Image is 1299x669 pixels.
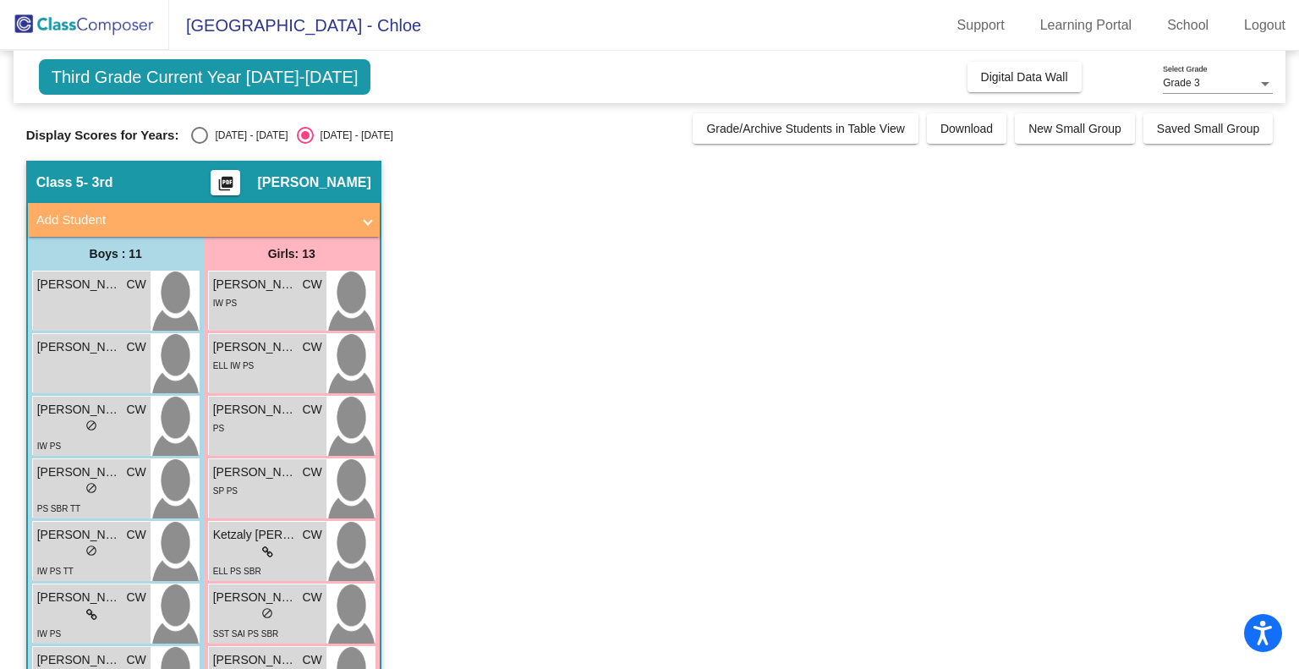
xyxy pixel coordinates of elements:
[1015,113,1135,144] button: New Small Group
[208,128,288,143] div: [DATE] - [DATE]
[706,122,905,135] span: Grade/Archive Students in Table View
[37,276,122,293] span: [PERSON_NAME]
[302,463,321,481] span: CW
[126,401,145,419] span: CW
[26,128,179,143] span: Display Scores for Years:
[1028,122,1121,135] span: New Small Group
[693,113,918,144] button: Grade/Archive Students in Table View
[37,441,61,451] span: IW PS
[37,567,74,576] span: IW PS TT
[1154,12,1222,39] a: School
[302,651,321,669] span: CW
[213,463,298,481] span: [PERSON_NAME]
[126,589,145,606] span: CW
[204,237,380,271] div: Girls: 13
[216,175,236,199] mat-icon: picture_as_pdf
[967,62,1082,92] button: Digital Data Wall
[126,276,145,293] span: CW
[37,651,122,669] span: [PERSON_NAME]
[37,629,61,639] span: IW PS
[1027,12,1146,39] a: Learning Portal
[126,463,145,481] span: CW
[39,59,371,95] span: Third Grade Current Year [DATE]-[DATE]
[213,629,279,639] span: SST SAI PS SBR
[302,276,321,293] span: CW
[213,276,298,293] span: [PERSON_NAME]
[314,128,393,143] div: [DATE] - [DATE]
[261,607,273,619] span: do_not_disturb_alt
[213,361,255,370] span: ELL IW PS
[213,299,237,308] span: IW PS
[1157,122,1259,135] span: Saved Small Group
[940,122,993,135] span: Download
[28,237,204,271] div: Boys : 11
[36,211,351,230] mat-panel-title: Add Student
[37,589,122,606] span: [PERSON_NAME]
[169,12,421,39] span: [GEOGRAPHIC_DATA] - Chloe
[213,401,298,419] span: [PERSON_NAME]
[37,504,81,513] span: PS SBR TT
[213,526,298,544] span: Ketzaly [PERSON_NAME]
[37,338,122,356] span: [PERSON_NAME]
[37,401,122,419] span: [PERSON_NAME]
[302,338,321,356] span: CW
[126,526,145,544] span: CW
[36,174,84,191] span: Class 5
[28,203,380,237] mat-expansion-panel-header: Add Student
[213,651,298,669] span: [PERSON_NAME]
[211,170,240,195] button: Print Students Details
[302,401,321,419] span: CW
[981,70,1068,84] span: Digital Data Wall
[85,482,97,494] span: do_not_disturb_alt
[257,174,370,191] span: [PERSON_NAME]
[126,338,145,356] span: CW
[1230,12,1299,39] a: Logout
[126,651,145,669] span: CW
[302,589,321,606] span: CW
[927,113,1006,144] button: Download
[1163,77,1199,89] span: Grade 3
[84,174,113,191] span: - 3rd
[213,486,238,496] span: SP PS
[37,526,122,544] span: [PERSON_NAME]
[213,589,298,606] span: [PERSON_NAME]
[85,419,97,431] span: do_not_disturb_alt
[1143,113,1273,144] button: Saved Small Group
[302,526,321,544] span: CW
[213,338,298,356] span: [PERSON_NAME]
[85,545,97,557] span: do_not_disturb_alt
[944,12,1018,39] a: Support
[37,463,122,481] span: [PERSON_NAME]
[213,424,224,433] span: PS
[191,127,392,144] mat-radio-group: Select an option
[213,567,261,576] span: ELL PS SBR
